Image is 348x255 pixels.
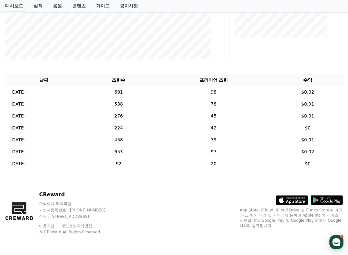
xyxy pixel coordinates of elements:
[10,113,25,119] p: [DATE]
[82,110,155,122] td: 276
[273,134,343,146] td: $0.01
[10,101,25,107] p: [DATE]
[39,201,118,206] p: 주식회사 와이피랩
[155,74,273,86] th: 프리미엄 조회
[2,237,117,253] a: 홈
[82,86,155,98] td: 691
[155,122,273,134] td: 42
[82,134,155,146] td: 458
[273,110,343,122] td: $0.01
[39,229,118,235] p: © CReward All Rights Reserved.
[273,122,343,134] td: $0
[82,98,155,110] td: 538
[240,208,343,228] p: App Store, iCloud, iCloud Drive 및 iTunes Store는 미국과 그 밖의 나라 및 지역에서 등록된 Apple Inc.의 서비스 상표입니다. Goo...
[155,134,273,146] td: 79
[10,125,25,131] p: [DATE]
[273,158,343,170] td: $0
[273,98,343,110] td: $0.01
[10,160,25,167] p: [DATE]
[39,191,118,199] p: CReward
[39,224,59,228] a: 이용약관
[273,86,343,98] td: $0.02
[82,146,155,158] td: 653
[155,158,273,170] td: 20
[82,122,155,134] td: 224
[61,224,92,228] a: 개인정보처리방침
[57,247,62,252] span: 홈
[10,148,25,155] p: [DATE]
[170,247,178,252] span: 대화
[285,247,293,252] span: 설정
[273,146,343,158] td: $0.02
[273,74,343,86] th: 수익
[10,137,25,143] p: [DATE]
[155,110,273,122] td: 45
[155,98,273,110] td: 78
[155,86,273,98] td: 98
[82,74,155,86] th: 조회수
[5,74,82,86] th: 날짜
[155,146,273,158] td: 97
[231,237,346,253] a: 설정
[39,208,118,213] p: 사업자등록번호 : [PHONE_NUMBER]
[39,214,118,219] p: 주소 : [STREET_ADDRESS]
[82,158,155,170] td: 92
[10,89,25,96] p: [DATE]
[117,237,231,253] a: 대화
